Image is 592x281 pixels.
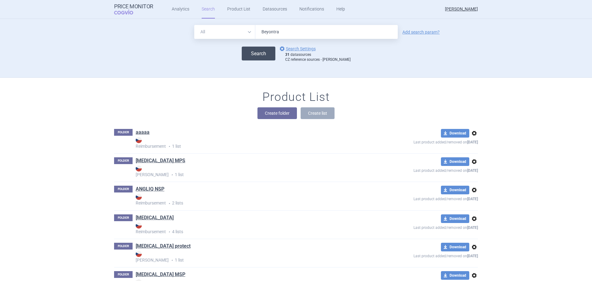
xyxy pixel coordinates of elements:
i: • [169,172,175,178]
p: 1 list [136,137,369,150]
i: • [166,200,172,207]
strong: [DATE] [467,225,478,230]
p: 1 list [136,251,369,263]
strong: Reimbursement [136,137,369,149]
a: [MEDICAL_DATA] [136,214,174,221]
p: Last product added/removed on [369,166,478,174]
p: FOLDER [114,214,133,221]
p: Last product added/removed on [369,251,478,259]
button: Download [441,243,469,251]
a: Add search param? [402,30,440,34]
h1: Angeliq MPS [136,157,185,165]
h1: Aspirin [136,214,174,222]
p: Last product added/removed on [369,138,478,145]
button: Download [441,157,469,166]
a: aaaaa [136,129,150,136]
strong: [DATE] [467,140,478,144]
img: CZ [136,251,142,257]
img: CZ [136,165,142,171]
strong: [PERSON_NAME] [136,251,369,262]
a: Search Settings [278,45,316,52]
h1: Avelox MSP [136,271,185,279]
p: 4 lists [136,222,369,235]
button: Download [441,129,469,138]
strong: [DATE] [467,168,478,173]
p: FOLDER [114,243,133,250]
h1: Aspirin protect [136,243,191,251]
strong: 31 [285,52,290,57]
button: Create list [301,107,335,119]
i: • [169,257,175,263]
strong: Price Monitor [114,3,153,10]
div: datasources CZ reference sources - [PERSON_NAME] [285,52,351,62]
a: [MEDICAL_DATA] MSP [136,271,185,278]
strong: [DATE] [467,254,478,258]
h1: ANGLIQ NSP [136,186,164,194]
i: • [166,143,172,150]
strong: Reimbursement [136,194,369,205]
button: Download [441,271,469,280]
p: 2 lists [136,194,369,206]
p: Last product added/removed on [369,223,478,231]
a: ANGLIQ NSP [136,186,164,192]
a: [MEDICAL_DATA] MPS [136,157,185,164]
p: Last product added/removed on [369,194,478,202]
p: FOLDER [114,157,133,164]
strong: [DATE] [467,197,478,201]
a: [MEDICAL_DATA] protect [136,243,191,250]
button: Create folder [257,107,297,119]
i: • [166,229,172,235]
h1: aaaaa [136,129,150,137]
p: FOLDER [114,129,133,136]
img: CZ [136,194,142,200]
img: CZ [136,222,142,229]
span: COGVIO [114,10,142,14]
img: CZ [136,137,142,143]
button: Search [242,47,275,60]
button: Download [441,214,469,223]
strong: Reimbursement [136,222,369,234]
p: 1 list [136,165,369,178]
p: FOLDER [114,186,133,192]
p: FOLDER [114,271,133,278]
strong: [PERSON_NAME] [136,165,369,177]
button: Download [441,186,469,194]
h1: Product List [262,90,330,104]
a: Price MonitorCOGVIO [114,3,153,15]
